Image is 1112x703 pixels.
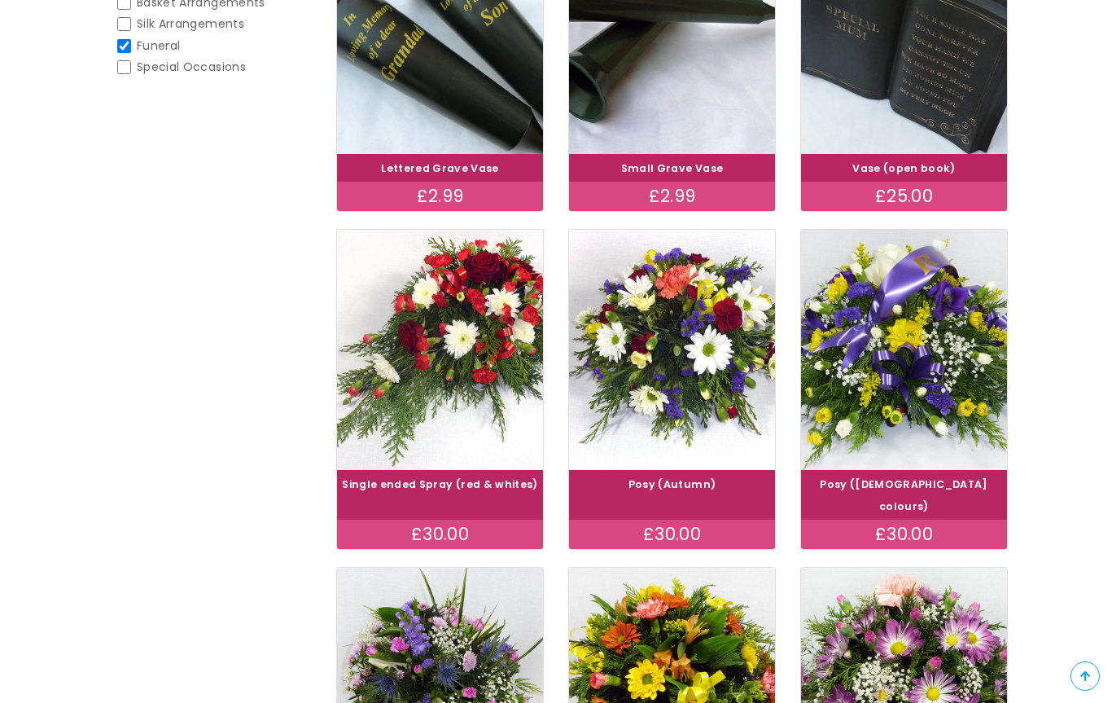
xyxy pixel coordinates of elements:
[569,230,775,470] img: Posy (Autumn)
[337,520,543,549] div: £30.00
[628,477,716,491] a: Posy (Autumn)
[137,59,246,75] span: Special Occasions
[381,161,499,175] a: Lettered Grave Vase
[569,520,775,549] div: £30.00
[342,477,538,491] a: Single ended Spray (red & whites)
[137,15,244,32] span: Silk Arrangements
[337,230,543,470] img: Single ended Spray (red & whites)
[852,161,956,175] a: Vase (open book)
[801,520,1007,549] div: £30.00
[621,161,724,175] a: Small Grave Vase
[801,182,1007,211] div: £25.00
[137,37,180,54] span: Funeral
[569,182,775,211] div: £2.99
[801,230,1007,470] img: Posy (Male colours)
[820,477,987,513] a: Posy ([DEMOGRAPHIC_DATA] colours)
[337,182,543,211] div: £2.99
